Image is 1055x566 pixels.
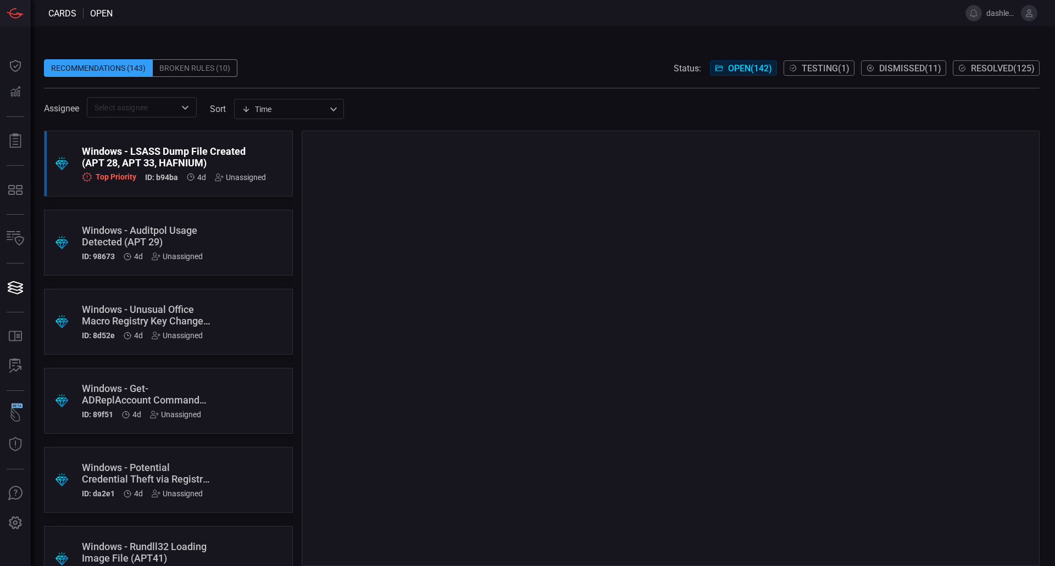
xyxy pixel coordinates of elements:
div: Windows - Auditpol Usage Detected (APT 29) [82,225,213,248]
div: Unassigned [152,489,203,498]
button: Open(142) [710,60,777,76]
span: open [90,8,113,19]
button: Dashboard [2,53,29,79]
div: Broken Rules (10) [153,59,237,77]
div: Time [242,104,326,115]
button: Cards [2,274,29,301]
span: Testing ( 1 ) [802,63,849,74]
div: Windows - LSASS Dump File Created (APT 28, APT 33, HAFNIUM) [82,145,266,169]
h5: ID: 89f51 [82,410,113,419]
div: Unassigned [152,252,203,261]
span: Status: [674,63,701,74]
div: Windows - Rundll32 Loading Image File (APT41) [82,541,213,564]
button: Preferences [2,510,29,536]
button: Testing(1) [784,60,854,76]
div: Recommendations (143) [44,59,153,77]
h5: ID: 98673 [82,252,115,261]
button: Dismissed(11) [861,60,946,76]
span: Resolved ( 125 ) [971,63,1035,74]
span: dashley.[PERSON_NAME] [986,9,1017,18]
div: Windows - Get-ADReplAccount Command Detected (APT 29) [82,383,213,406]
span: Sep 21, 2025 6:16 AM [134,252,143,261]
span: Sep 21, 2025 6:16 AM [134,331,143,340]
div: Unassigned [150,410,201,419]
div: Unassigned [215,173,266,182]
button: MITRE - Detection Posture [2,177,29,203]
button: Wingman [2,402,29,428]
button: Ask Us A Question [2,480,29,507]
div: Windows - Potential Credential Theft via Registry (APT41) [82,462,213,485]
button: ALERT ANALYSIS [2,353,29,379]
span: Sep 21, 2025 6:17 AM [197,173,206,182]
label: sort [210,104,226,114]
button: Open [177,100,193,115]
button: Reports [2,128,29,154]
input: Select assignee [90,100,175,114]
span: Cards [48,8,76,19]
button: Threat Intelligence [2,431,29,458]
h5: ID: 8d52e [82,331,115,340]
span: Assignee [44,103,79,114]
button: Inventory [2,226,29,252]
div: Unassigned [152,331,203,340]
button: Rule Catalog [2,323,29,350]
span: Sep 21, 2025 6:15 AM [134,489,143,498]
h5: ID: da2e1 [82,489,115,498]
span: Sep 21, 2025 6:16 AM [132,410,141,419]
h5: ID: b94ba [145,173,178,182]
div: Top Priority [82,172,136,182]
button: Resolved(125) [953,60,1040,76]
button: Detections [2,79,29,105]
span: Dismissed ( 11 ) [879,63,941,74]
div: Windows - Unusual Office Macro Registry Key Changed (APT28, APT 29, Cobalt Group) [82,304,213,327]
span: Open ( 142 ) [728,63,772,74]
